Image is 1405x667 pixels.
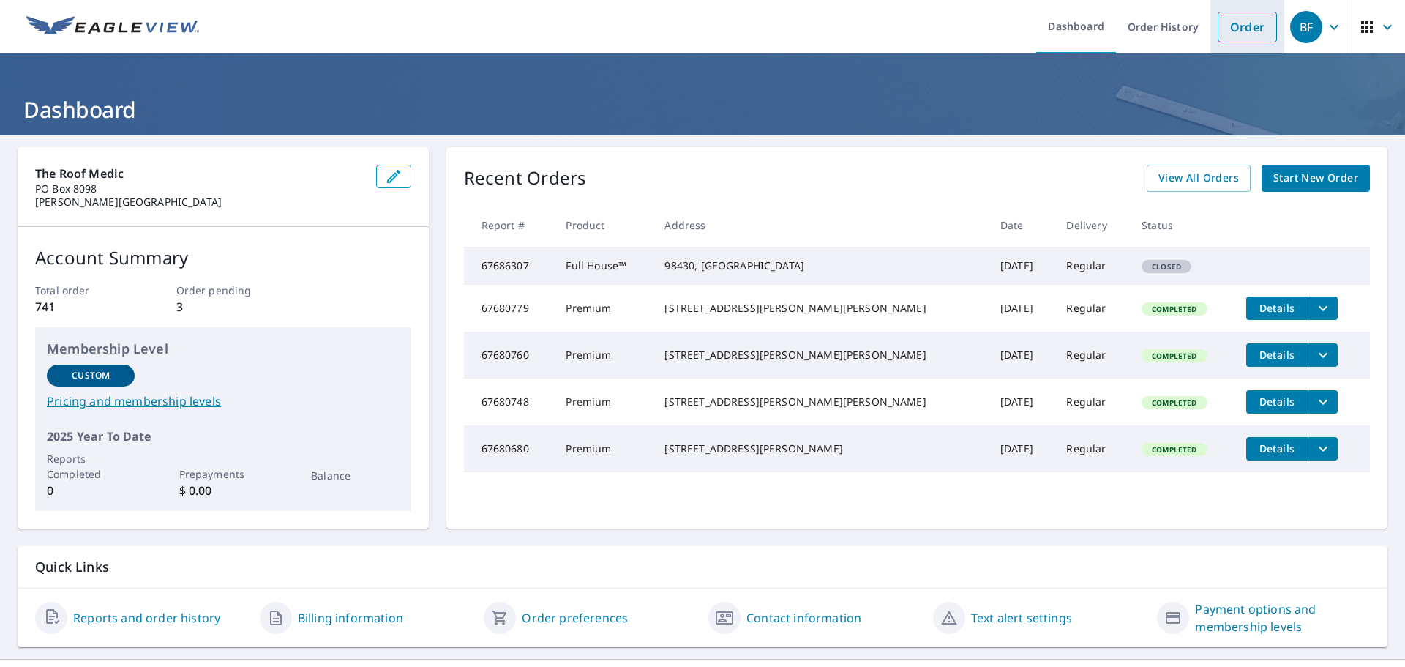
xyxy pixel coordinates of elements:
div: 98430, [GEOGRAPHIC_DATA] [664,258,976,273]
a: Contact information [746,609,861,627]
p: 741 [35,298,129,316]
p: 2025 Year To Date [47,428,400,445]
p: The Roof Medic [35,165,364,182]
h1: Dashboard [18,94,1387,124]
span: Closed [1143,261,1190,272]
button: detailsBtn-67680748 [1246,390,1308,414]
th: Date [989,204,1055,247]
div: [STREET_ADDRESS][PERSON_NAME][PERSON_NAME] [664,348,976,362]
td: Full House™ [554,247,653,285]
a: Order [1218,12,1277,42]
button: filesDropdownBtn-67680748 [1308,390,1338,414]
button: detailsBtn-67680779 [1246,297,1308,320]
a: View All Orders [1147,165,1251,192]
p: [PERSON_NAME][GEOGRAPHIC_DATA] [35,195,364,209]
td: Premium [554,332,653,379]
td: 67686307 [464,247,555,285]
span: Details [1255,441,1299,455]
th: Delivery [1054,204,1130,247]
th: Product [554,204,653,247]
p: Recent Orders [464,165,587,192]
span: Completed [1143,304,1205,314]
button: filesDropdownBtn-67680680 [1308,437,1338,461]
a: Order preferences [522,609,628,627]
td: Regular [1054,285,1130,332]
span: Completed [1143,444,1205,455]
td: [DATE] [989,332,1055,379]
th: Status [1130,204,1234,247]
div: [STREET_ADDRESS][PERSON_NAME][PERSON_NAME] [664,395,976,409]
div: [STREET_ADDRESS][PERSON_NAME][PERSON_NAME] [664,301,976,316]
p: 0 [47,482,135,499]
td: [DATE] [989,247,1055,285]
button: filesDropdownBtn-67680760 [1308,343,1338,367]
p: Quick Links [35,558,1370,576]
a: Pricing and membership levels [47,392,400,410]
td: 67680748 [464,379,555,425]
button: detailsBtn-67680760 [1246,343,1308,367]
span: Details [1255,301,1299,315]
span: View All Orders [1158,169,1239,187]
p: Total order [35,283,129,298]
td: Regular [1054,379,1130,425]
p: Reports Completed [47,451,135,482]
button: filesDropdownBtn-67680779 [1308,297,1338,320]
th: Report # [464,204,555,247]
th: Address [653,204,988,247]
p: Balance [311,468,399,483]
span: Details [1255,348,1299,362]
a: Payment options and membership levels [1195,600,1370,636]
p: 3 [176,298,270,316]
a: Text alert settings [971,609,1072,627]
td: [DATE] [989,425,1055,472]
img: EV Logo [26,16,199,38]
td: Regular [1054,332,1130,379]
td: 67680779 [464,285,555,332]
button: detailsBtn-67680680 [1246,437,1308,461]
a: Start New Order [1262,165,1370,192]
td: Premium [554,285,653,332]
p: Account Summary [35,245,411,271]
p: Membership Level [47,339,400,359]
a: Billing information [298,609,403,627]
td: [DATE] [989,285,1055,332]
a: Reports and order history [73,609,220,627]
span: Completed [1143,398,1205,408]
div: [STREET_ADDRESS][PERSON_NAME] [664,441,976,456]
td: [DATE] [989,379,1055,425]
td: 67680760 [464,332,555,379]
td: 67680680 [464,425,555,472]
span: Details [1255,395,1299,409]
span: Completed [1143,351,1205,361]
span: Start New Order [1273,169,1358,187]
p: Custom [72,369,110,382]
td: Regular [1054,247,1130,285]
td: Premium [554,379,653,425]
p: Prepayments [179,466,267,482]
div: BF [1290,11,1322,43]
td: Regular [1054,425,1130,472]
p: PO Box 8098 [35,182,364,195]
p: $ 0.00 [179,482,267,499]
p: Order pending [176,283,270,298]
td: Premium [554,425,653,472]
